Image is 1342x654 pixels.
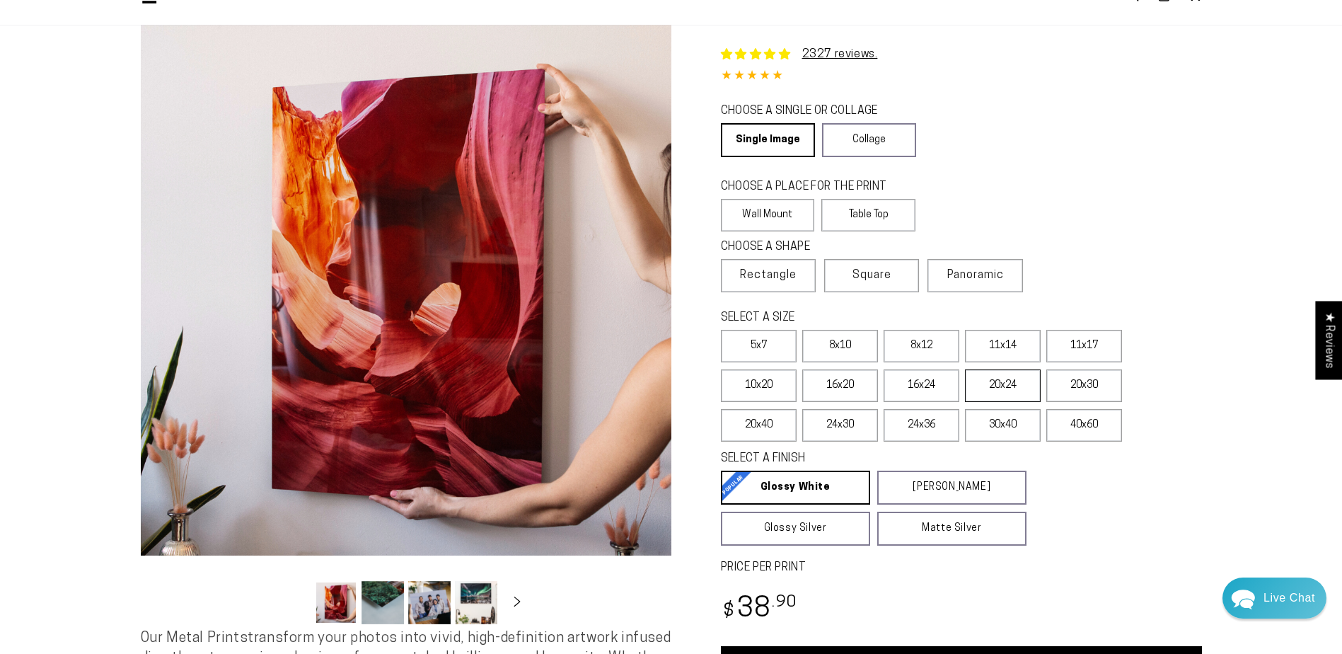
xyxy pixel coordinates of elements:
[965,369,1041,402] label: 20x24
[408,581,451,624] button: Load image 3 in gallery view
[721,199,815,231] label: Wall Mount
[721,596,798,624] bdi: 38
[721,330,797,362] label: 5x7
[1315,301,1342,379] div: Click to open Judge.me floating reviews tab
[721,103,903,120] legend: CHOOSE A SINGLE OR COLLAGE
[802,369,878,402] label: 16x20
[772,595,797,611] sup: .90
[884,369,959,402] label: 16x24
[502,587,533,618] button: Slide right
[852,267,891,284] span: Square
[723,602,735,621] span: $
[721,409,797,442] label: 20x40
[1046,409,1122,442] label: 40x60
[877,471,1026,505] a: [PERSON_NAME]
[721,471,870,505] a: Glossy White
[721,560,1202,576] label: PRICE PER PRINT
[721,310,1004,326] legend: SELECT A SIZE
[802,49,878,60] a: 2327 reviews.
[1263,578,1315,619] div: Contact Us Directly
[802,330,878,362] label: 8x10
[455,581,497,624] button: Load image 4 in gallery view
[1046,330,1122,362] label: 11x17
[721,369,797,402] label: 10x20
[877,512,1026,546] a: Matte Silver
[279,587,311,618] button: Slide left
[802,409,878,442] label: 24x30
[721,67,1202,87] div: 4.85 out of 5.0 stars
[822,123,916,157] a: Collage
[884,330,959,362] label: 8x12
[965,409,1041,442] label: 30x40
[315,581,357,624] button: Load image 1 in gallery view
[721,179,903,195] legend: CHOOSE A PLACE FOR THE PRINT
[361,581,404,624] button: Load image 2 in gallery view
[141,25,671,629] media-gallery: Gallery Viewer
[1046,369,1122,402] label: 20x30
[721,512,870,546] a: Glossy Silver
[740,267,797,284] span: Rectangle
[721,451,993,467] legend: SELECT A FINISH
[947,270,1004,281] span: Panoramic
[821,199,915,231] label: Table Top
[884,409,959,442] label: 24x36
[965,330,1041,362] label: 11x14
[721,239,905,256] legend: CHOOSE A SHAPE
[1222,578,1326,619] div: Chat widget toggle
[721,123,815,157] a: Single Image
